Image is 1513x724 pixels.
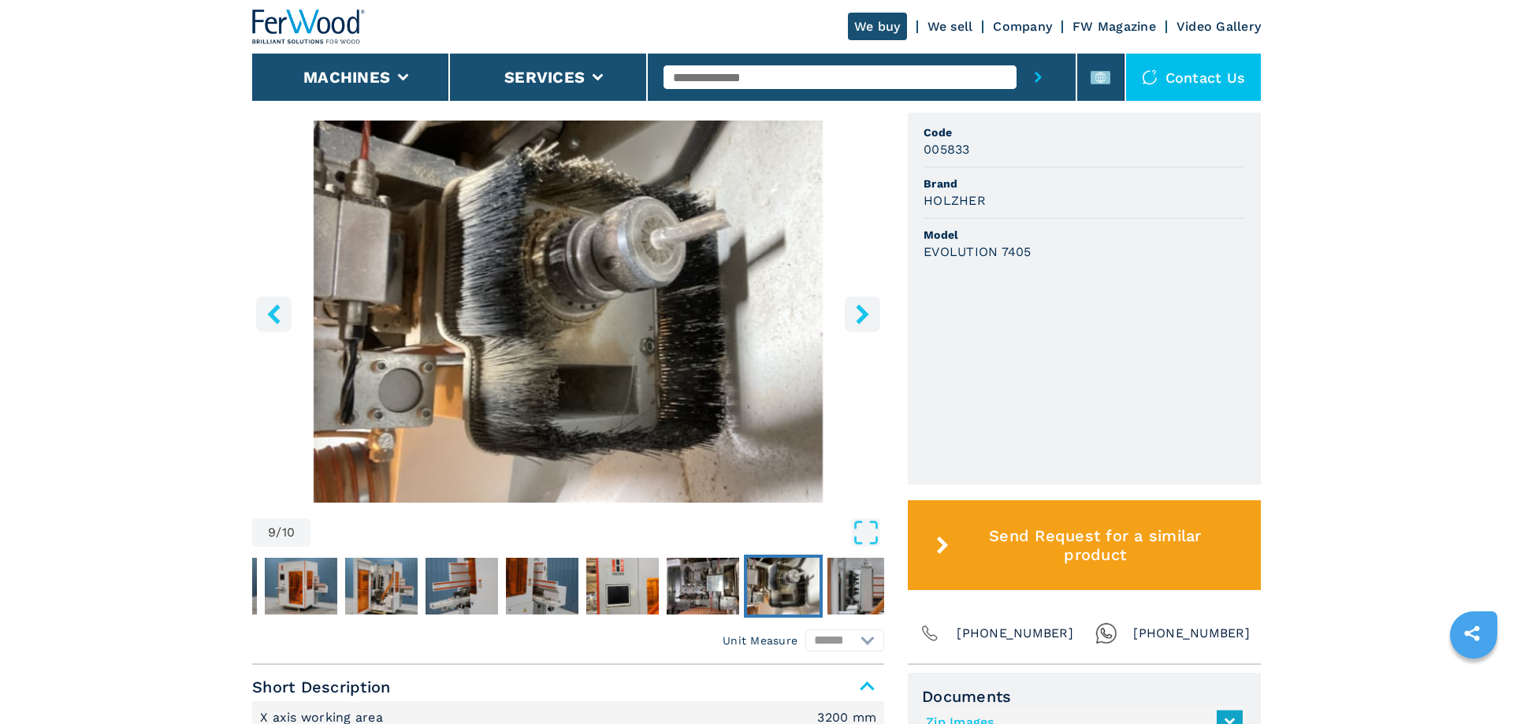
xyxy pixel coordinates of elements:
[919,622,941,644] img: Phone
[1133,622,1250,644] span: [PHONE_NUMBER]
[924,124,1245,140] span: Code
[256,296,292,332] button: left-button
[503,555,582,618] button: Go to Slide 6
[928,19,973,34] a: We sell
[924,243,1032,261] h3: EVOLUTION 7405
[747,558,820,614] img: 31073afe5f3cb91223039e94ae650854
[957,622,1073,644] span: [PHONE_NUMBER]
[265,558,337,614] img: bd52c32eb821cab2be27115bb0ea8a3f
[1177,19,1261,34] a: Video Gallery
[1017,54,1060,101] button: submit-button
[924,191,986,210] h3: HOLZHER
[583,555,662,618] button: Go to Slide 7
[667,558,739,614] img: d8ed307e074ec9a4c061d869fb017efc
[342,555,421,618] button: Go to Slide 4
[744,555,823,618] button: Go to Slide 9
[664,555,742,618] button: Go to Slide 8
[303,68,390,87] button: Machines
[1126,54,1262,101] div: Contact us
[817,711,876,724] em: 3200 mm
[504,68,585,87] button: Services
[586,558,659,614] img: dac1e61369c9baa7316c3604aa2fa267
[924,227,1245,243] span: Model
[827,558,900,614] img: f58ca3abf57568feaaa5a9108ee3a13e
[276,526,281,539] span: /
[422,555,501,618] button: Go to Slide 5
[252,121,884,503] img: Vertical CNC Machine Centres HOLZHER EVOLUTION 7405
[1095,622,1117,644] img: Whatsapp
[824,555,903,618] button: Go to Slide 10
[956,526,1235,564] span: Send Request for a similar product
[506,558,578,614] img: 7ba8b0dc28194f3a8ed97850517d6454
[426,558,498,614] img: aff8b659691b0945a49c89d0a2a80ae1
[922,687,1247,706] span: Documents
[924,176,1245,191] span: Brand
[723,633,797,648] em: Unit Measure
[101,555,733,618] nav: Thumbnail Navigation
[1446,653,1501,712] iframe: Chat
[252,673,884,701] span: Short Description
[314,518,880,547] button: Open Fullscreen
[252,121,884,503] div: Go to Slide 9
[1452,614,1492,653] a: sharethis
[1072,19,1156,34] a: FW Magazine
[924,140,970,158] h3: 005833
[345,558,418,614] img: e3028bebd8ce6e02255aebe82d57a430
[845,296,880,332] button: right-button
[993,19,1052,34] a: Company
[252,9,366,44] img: Ferwood
[1142,69,1158,85] img: Contact us
[268,526,276,539] span: 9
[848,13,907,40] a: We buy
[908,500,1261,590] button: Send Request for a similar product
[262,555,340,618] button: Go to Slide 3
[282,526,296,539] span: 10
